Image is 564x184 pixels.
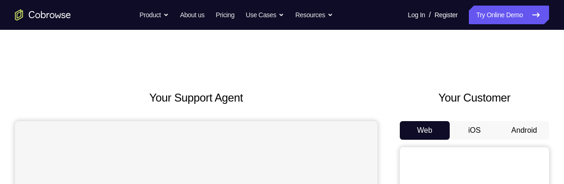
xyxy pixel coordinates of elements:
button: iOS [450,121,500,140]
span: / [429,9,431,20]
button: Use Cases [246,6,284,24]
h2: Your Customer [400,89,549,106]
a: About us [180,6,204,24]
a: Log In [408,6,425,24]
a: Register [435,6,458,24]
a: Try Online Demo [469,6,549,24]
button: Android [499,121,549,140]
h2: Your Support Agent [15,89,377,106]
button: Product [139,6,169,24]
button: Web [400,121,450,140]
a: Pricing [216,6,234,24]
a: Go to the home page [15,9,71,20]
button: Resources [295,6,333,24]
